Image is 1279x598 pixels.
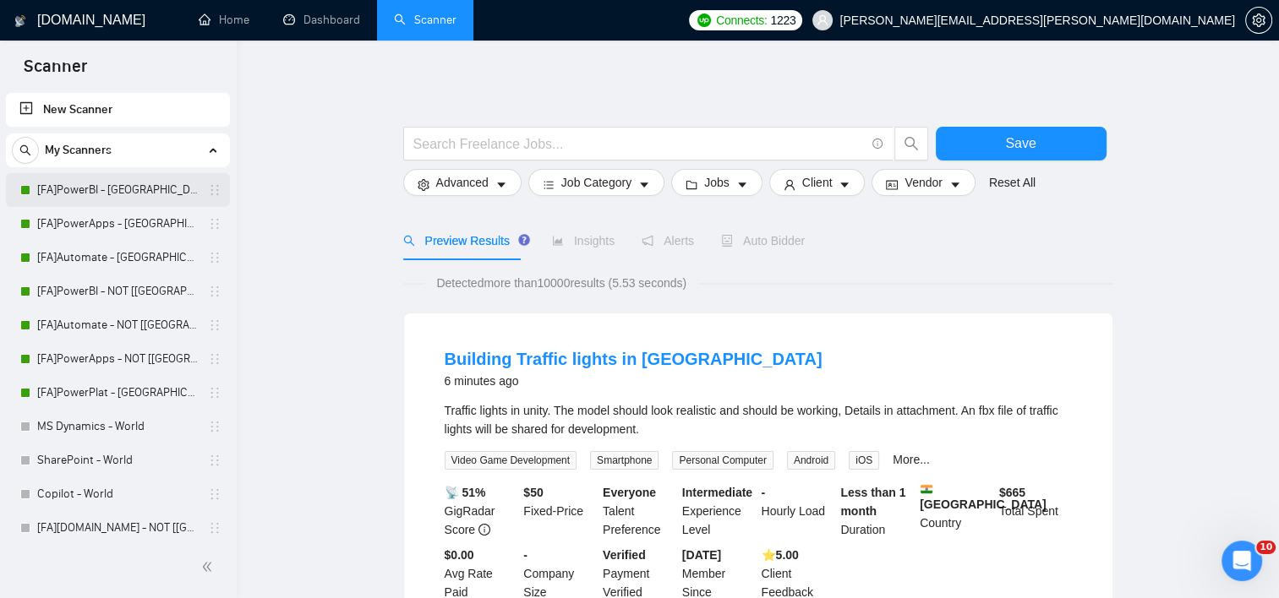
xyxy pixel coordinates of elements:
a: Copilot - World [37,477,198,511]
span: user [817,14,828,26]
b: 📡 51% [445,486,486,499]
span: Connects: [716,11,767,30]
span: Android [787,451,835,470]
span: Detected more than 10000 results (5.53 seconds) [424,274,698,292]
span: Client [802,173,833,192]
span: search [13,144,38,156]
div: Talent Preference [599,483,679,539]
b: Verified [603,548,646,562]
a: [FA]PowerBI - [GEOGRAPHIC_DATA], [GEOGRAPHIC_DATA], [GEOGRAPHIC_DATA] [37,173,198,207]
span: Personal Computer [672,451,773,470]
div: Country [916,483,996,539]
span: My Scanners [45,133,112,167]
span: search [403,235,415,247]
span: Alerts [642,234,694,247]
span: holder [208,487,221,501]
button: setting [1245,7,1272,34]
a: [FA][DOMAIN_NAME] - NOT [[GEOGRAPHIC_DATA], CAN, [GEOGRAPHIC_DATA]] - No AI [37,511,198,545]
a: [FA]PowerApps - [GEOGRAPHIC_DATA], [GEOGRAPHIC_DATA], [GEOGRAPHIC_DATA] [37,207,198,241]
b: [GEOGRAPHIC_DATA] [920,483,1047,511]
span: caret-down [495,178,507,191]
button: settingAdvancedcaret-down [403,169,522,196]
b: ⭐️ 5.00 [762,548,799,562]
b: Intermediate [682,486,752,499]
span: caret-down [638,178,650,191]
button: barsJob Categorycaret-down [528,169,664,196]
span: Vendor [905,173,942,192]
span: 10 [1256,541,1276,554]
span: notification [642,235,653,247]
span: Preview Results [403,234,525,247]
button: search [894,127,928,160]
span: Advanced [436,173,489,192]
button: folderJobscaret-down [671,169,762,196]
span: Video Game Development [445,451,577,470]
div: Fixed-Price [520,483,599,539]
a: More... [893,453,930,466]
b: Less than 1 month [840,486,905,518]
span: setting [1246,14,1271,27]
span: info-circle [872,139,883,149]
iframe: Intercom live chat [1222,541,1262,581]
a: setting [1245,14,1272,27]
img: upwork-logo.png [697,14,711,27]
b: Everyone [603,486,656,499]
button: idcardVendorcaret-down [872,169,975,196]
span: holder [208,217,221,231]
span: Save [1005,133,1036,154]
span: Smartphone [590,451,659,470]
a: MS Dynamics - World [37,410,198,443]
a: searchScanner [394,13,456,27]
b: $ 50 [523,486,543,499]
div: Hourly Load [758,483,838,539]
span: holder [208,318,221,332]
div: Total Spent [996,483,1075,539]
span: holder [208,183,221,197]
a: [FA]PowerBI - NOT [[GEOGRAPHIC_DATA], CAN, [GEOGRAPHIC_DATA]] [37,275,198,308]
span: holder [208,386,221,400]
a: New Scanner [19,93,216,127]
span: 1223 [770,11,795,30]
span: holder [208,420,221,433]
div: Duration [837,483,916,539]
span: caret-down [949,178,961,191]
span: Insights [552,234,615,247]
span: holder [208,352,221,366]
button: Save [936,127,1107,160]
a: [FA]Automate - NOT [[GEOGRAPHIC_DATA], [GEOGRAPHIC_DATA], [GEOGRAPHIC_DATA]] [37,308,198,342]
div: Tooltip anchor [517,232,532,247]
span: setting [418,178,429,191]
div: Experience Level [679,483,758,539]
a: homeHome [199,13,249,27]
span: holder [208,521,221,535]
img: 🇮🇳 [921,483,932,495]
a: [FA]PowerApps - NOT [[GEOGRAPHIC_DATA], CAN, [GEOGRAPHIC_DATA]] [37,342,198,376]
span: holder [208,454,221,467]
span: double-left [201,558,218,575]
b: - [762,486,766,499]
img: logo [14,8,26,35]
span: caret-down [839,178,850,191]
span: info-circle [478,524,490,535]
span: iOS [849,451,879,470]
span: Job Category [561,173,631,192]
div: Traffic lights in unity. The model should look realistic and should be working, Details in attach... [445,401,1072,438]
li: New Scanner [6,93,230,127]
b: $0.00 [445,548,474,562]
span: user [784,178,795,191]
a: Reset All [989,173,1036,192]
button: userClientcaret-down [769,169,866,196]
span: Scanner [10,54,101,90]
span: area-chart [552,235,564,247]
span: bars [543,178,555,191]
a: [FA]Automate - [GEOGRAPHIC_DATA], [GEOGRAPHIC_DATA], [GEOGRAPHIC_DATA] [37,241,198,275]
span: holder [208,285,221,298]
b: $ 665 [999,486,1025,499]
a: Building Traffic lights in [GEOGRAPHIC_DATA] [445,350,823,368]
b: - [523,548,527,562]
input: Search Freelance Jobs... [413,133,865,155]
a: dashboardDashboard [283,13,360,27]
span: search [895,136,927,151]
span: Auto Bidder [721,234,805,247]
a: SharePoint - World [37,443,198,477]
